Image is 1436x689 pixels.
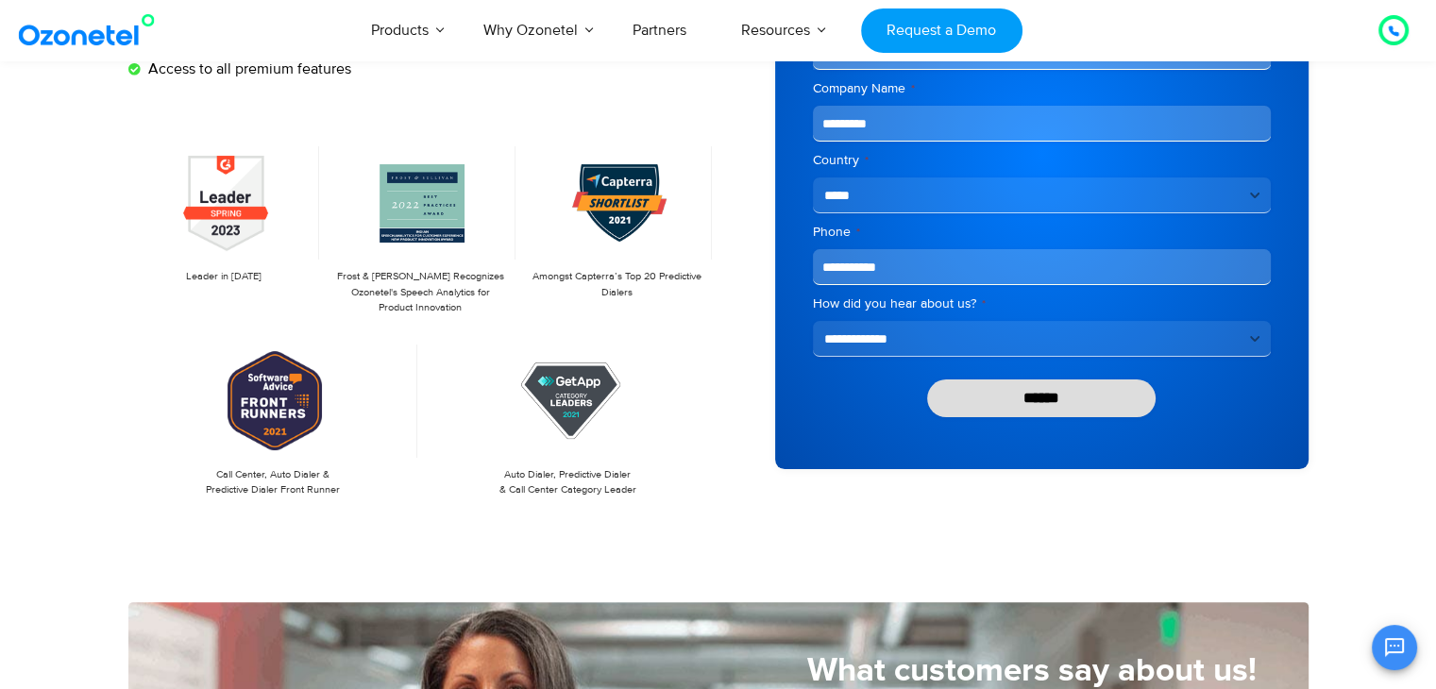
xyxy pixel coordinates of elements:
p: Call Center, Auto Dialer & Predictive Dialer Front Runner [138,467,409,498]
label: Country [813,151,1271,170]
p: Frost & [PERSON_NAME] Recognizes Ozonetel's Speech Analytics for Product Innovation [334,269,506,316]
p: Leader in [DATE] [138,269,310,285]
label: Phone [813,223,1271,242]
label: How did you hear about us? [813,294,1271,313]
a: Request a Demo [861,8,1022,53]
span: Access to all premium features [144,58,351,80]
p: Auto Dialer, Predictive Dialer & Call Center Category Leader [432,467,703,498]
h5: What customers say about us! [128,654,1257,687]
label: Company Name [813,79,1271,98]
p: Amongst Capterra’s Top 20 Predictive Dialers [531,269,702,300]
button: Open chat [1372,625,1417,670]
